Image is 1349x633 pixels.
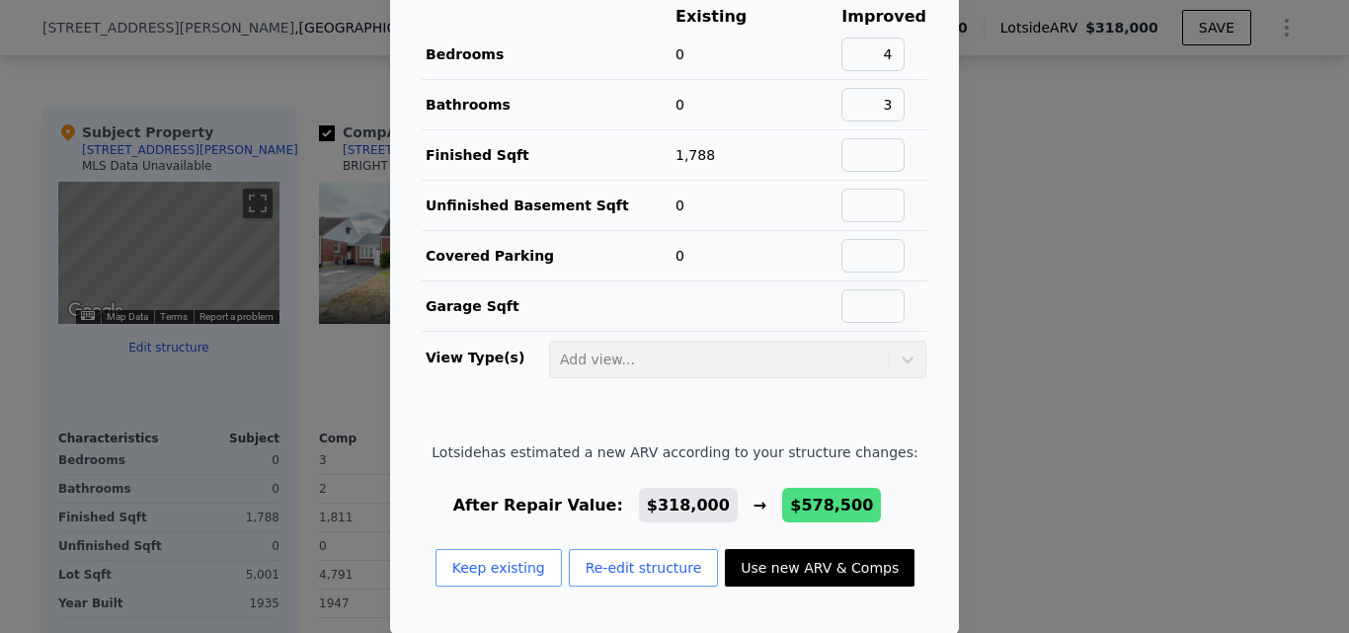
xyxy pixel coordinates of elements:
button: Keep existing [436,549,562,587]
button: Re-edit structure [569,549,719,587]
div: After Repair Value: → [432,494,917,517]
td: View Type(s) [422,332,548,379]
span: Lotside has estimated a new ARV according to your structure changes: [432,442,917,462]
td: Unfinished Basement Sqft [422,181,674,231]
td: Bedrooms [422,30,674,80]
button: Use new ARV & Comps [725,549,914,587]
span: $318,000 [647,496,730,514]
th: Improved [840,4,927,30]
span: 0 [675,46,684,62]
span: 0 [675,248,684,264]
span: 1,788 [675,147,715,163]
span: 0 [675,198,684,213]
span: 0 [675,97,684,113]
span: $578,500 [790,496,873,514]
td: Bathrooms [422,80,674,130]
td: Covered Parking [422,231,674,281]
td: Garage Sqft [422,281,674,332]
th: Existing [674,4,777,30]
td: Finished Sqft [422,130,674,181]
